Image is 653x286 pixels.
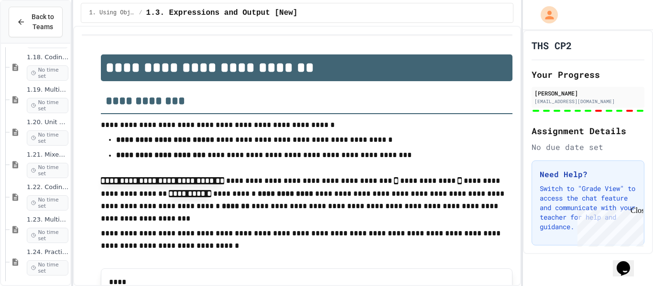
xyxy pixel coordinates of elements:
iframe: chat widget [574,206,643,247]
span: No time set [27,65,68,81]
div: Chat with us now!Close [4,4,66,61]
span: 1.20. Unit Summary 1b (1.7-1.15) [27,118,68,127]
span: No time set [27,228,68,243]
h1: THS CP2 [532,39,572,52]
div: [EMAIL_ADDRESS][DOMAIN_NAME] [534,98,642,105]
div: My Account [531,4,560,26]
span: 1. Using Objects and Methods [89,9,135,17]
button: Back to Teams [9,7,63,37]
h2: Your Progress [532,68,644,81]
span: No time set [27,163,68,178]
span: No time set [27,130,68,146]
h2: Assignment Details [532,124,644,138]
span: / [139,9,142,17]
span: Back to Teams [31,12,54,32]
span: 1.22. Coding Practice 1b (1.7-1.15) [27,183,68,191]
div: [PERSON_NAME] [534,89,642,97]
span: 1.19. Multiple Choice Exercises for Unit 1a (1.1-1.6) [27,86,68,94]
span: No time set [27,98,68,113]
span: 1.21. Mixed Up Code Practice 1b (1.7-1.15) [27,151,68,159]
iframe: chat widget [613,248,643,276]
span: 1.24. Practice Test for Objects (1.12-1.14) [27,248,68,256]
span: No time set [27,260,68,275]
div: No due date set [532,141,644,153]
span: 1.18. Coding Practice 1a (1.1-1.6) [27,53,68,62]
p: Switch to "Grade View" to access the chat feature and communicate with your teacher for help and ... [540,184,636,232]
span: No time set [27,195,68,211]
h3: Need Help? [540,169,636,180]
span: 1.3. Expressions and Output [New] [146,7,298,19]
span: 1.23. Multiple Choice Exercises for Unit 1b (1.9-1.15) [27,216,68,224]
